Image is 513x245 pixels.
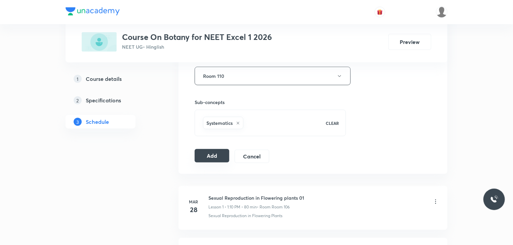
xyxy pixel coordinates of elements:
[66,7,120,17] a: Company Logo
[122,32,272,42] h3: Course On Botany for NEET Excel 1 2026
[235,150,269,163] button: Cancel
[436,6,447,18] img: aadi Shukla
[74,118,82,126] p: 3
[206,119,233,127] h6: Systematics
[388,34,431,50] button: Preview
[66,7,120,15] img: Company Logo
[187,199,200,205] h6: Mar
[82,32,117,52] img: E0030F48-318E-4F22-B2EA-332132FA1F0C_plus.png
[257,204,290,210] p: • Room Room 106
[74,75,82,83] p: 1
[66,94,157,107] a: 2Specifications
[195,149,229,162] button: Add
[208,213,282,219] p: Sexual Reproduction in Flowering Plants
[490,195,498,203] img: ttu
[86,96,121,104] h5: Specifications
[122,43,272,50] p: NEET UG • Hinglish
[374,7,385,17] button: avatar
[86,118,109,126] h5: Schedule
[74,96,82,104] p: 2
[86,75,122,83] h5: Course details
[208,194,304,201] h6: Sexual Reproduction in Flowering plants 01
[208,204,257,210] p: Lesson 1 • 1:10 PM • 80 min
[195,99,346,106] h6: Sub-concepts
[187,205,200,215] h4: 28
[377,9,383,15] img: avatar
[66,72,157,86] a: 1Course details
[195,67,351,85] button: Room 110
[326,120,339,126] p: CLEAR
